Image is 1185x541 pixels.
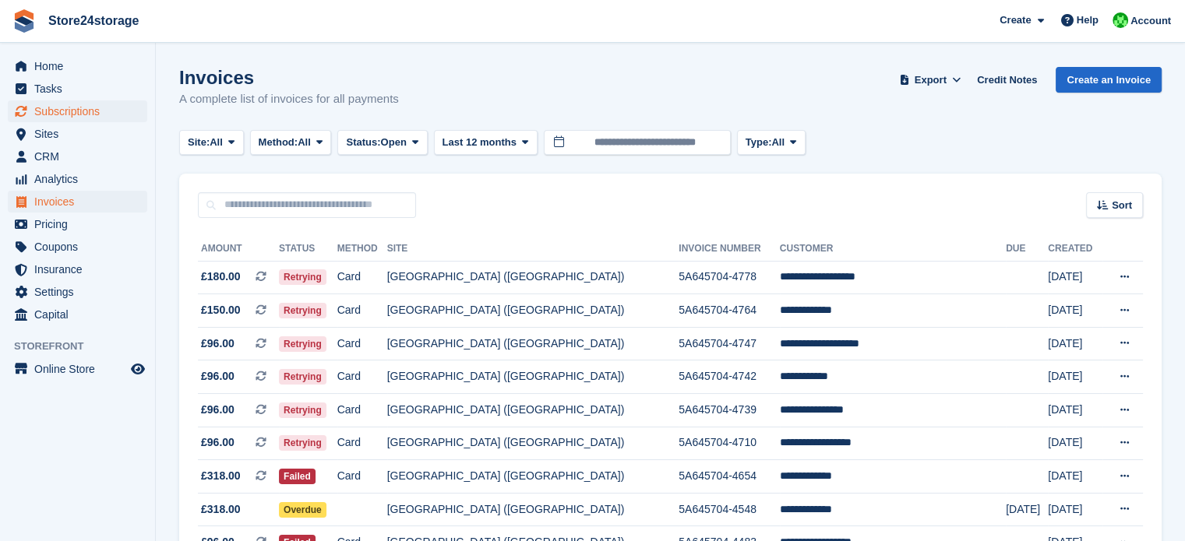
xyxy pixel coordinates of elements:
[1048,460,1102,494] td: [DATE]
[34,146,128,167] span: CRM
[8,281,147,303] a: menu
[250,130,332,156] button: Method: All
[279,469,316,484] span: Failed
[8,213,147,235] a: menu
[337,327,387,360] td: Card
[1077,12,1099,28] span: Help
[279,303,326,318] span: Retrying
[679,493,780,526] td: 5A645704-4548
[34,168,128,190] span: Analytics
[746,135,772,150] span: Type:
[337,394,387,427] td: Card
[434,130,538,156] button: Last 12 months
[346,135,380,150] span: Status:
[42,8,146,33] a: Store24storage
[1048,360,1102,394] td: [DATE]
[337,360,387,394] td: Card
[8,304,147,325] a: menu
[915,72,947,88] span: Export
[201,501,241,518] span: £318.00
[381,135,407,150] span: Open
[201,468,241,484] span: £318.00
[337,460,387,494] td: Card
[679,237,780,262] th: Invoice Number
[8,100,147,122] a: menu
[279,435,326,451] span: Retrying
[387,460,679,494] td: [GEOGRAPHIC_DATA] ([GEOGRAPHIC_DATA])
[771,135,785,150] span: All
[298,135,311,150] span: All
[1130,13,1171,29] span: Account
[34,213,128,235] span: Pricing
[780,237,1006,262] th: Customer
[8,146,147,167] a: menu
[210,135,223,150] span: All
[198,237,279,262] th: Amount
[1006,237,1048,262] th: Due
[201,434,235,451] span: £96.00
[12,9,36,33] img: stora-icon-8386f47178a22dfd0bd8f6a31ec36ba5ce8667c1dd55bd0f319d3a0aa187defe.svg
[971,67,1043,93] a: Credit Notes
[679,394,780,427] td: 5A645704-4739
[279,237,337,262] th: Status
[679,294,780,328] td: 5A645704-4764
[1006,493,1048,526] td: [DATE]
[34,55,128,77] span: Home
[679,261,780,294] td: 5A645704-4778
[279,402,326,418] span: Retrying
[337,261,387,294] td: Card
[34,236,128,258] span: Coupons
[259,135,298,150] span: Method:
[1113,12,1128,28] img: Tracy Harper
[279,336,326,352] span: Retrying
[443,135,517,150] span: Last 12 months
[179,67,399,88] h1: Invoices
[34,78,128,100] span: Tasks
[1112,198,1132,213] span: Sort
[8,258,147,280] a: menu
[8,78,147,100] a: menu
[387,237,679,262] th: Site
[34,304,128,325] span: Capital
[679,327,780,360] td: 5A645704-4747
[1048,427,1102,460] td: [DATE]
[279,502,326,518] span: Overdue
[896,67,965,93] button: Export
[34,358,128,380] span: Online Store
[34,258,128,280] span: Insurance
[279,269,326,285] span: Retrying
[387,394,679,427] td: [GEOGRAPHIC_DATA] ([GEOGRAPHIC_DATA])
[201,368,235,385] span: £96.00
[188,135,210,150] span: Site:
[679,360,780,394] td: 5A645704-4742
[8,191,147,213] a: menu
[201,269,241,285] span: £180.00
[1048,394,1102,427] td: [DATE]
[337,294,387,328] td: Card
[34,123,128,145] span: Sites
[1048,261,1102,294] td: [DATE]
[337,427,387,460] td: Card
[387,294,679,328] td: [GEOGRAPHIC_DATA] ([GEOGRAPHIC_DATA])
[1048,294,1102,328] td: [DATE]
[337,237,387,262] th: Method
[1048,493,1102,526] td: [DATE]
[34,281,128,303] span: Settings
[1048,237,1102,262] th: Created
[179,90,399,108] p: A complete list of invoices for all payments
[129,360,147,378] a: Preview store
[8,168,147,190] a: menu
[279,369,326,385] span: Retrying
[1000,12,1031,28] span: Create
[737,130,806,156] button: Type: All
[387,427,679,460] td: [GEOGRAPHIC_DATA] ([GEOGRAPHIC_DATA])
[387,261,679,294] td: [GEOGRAPHIC_DATA] ([GEOGRAPHIC_DATA])
[201,402,235,418] span: £96.00
[387,360,679,394] td: [GEOGRAPHIC_DATA] ([GEOGRAPHIC_DATA])
[337,130,427,156] button: Status: Open
[8,55,147,77] a: menu
[201,335,235,352] span: £96.00
[8,123,147,145] a: menu
[387,327,679,360] td: [GEOGRAPHIC_DATA] ([GEOGRAPHIC_DATA])
[8,236,147,258] a: menu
